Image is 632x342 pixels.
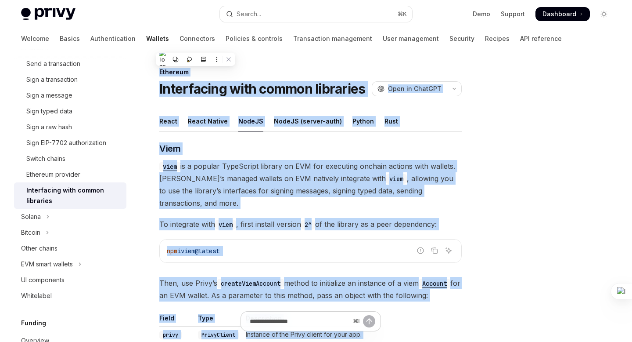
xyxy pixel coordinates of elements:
[26,122,72,132] div: Sign a raw hash
[352,111,374,131] div: Python
[535,7,590,21] a: Dashboard
[429,245,440,256] button: Copy the contents from the code block
[419,279,450,288] code: Account
[26,58,80,69] div: Send a transaction
[237,9,261,19] div: Search...
[386,174,407,184] code: viem
[14,72,126,87] a: Sign a transaction
[90,28,136,49] a: Authentication
[419,279,450,287] a: Account
[21,291,52,301] div: Whitelabel
[21,211,41,222] div: Solana
[26,185,121,206] div: Interfacing with common libraries
[188,111,228,131] div: React Native
[14,225,126,240] button: Toggle Bitcoin section
[21,259,73,269] div: EVM smart wallets
[159,81,365,97] h1: Interfacing with common libraries
[146,28,169,49] a: Wallets
[215,220,236,229] code: viem
[159,160,462,209] span: is a popular TypeScript library on EVM for executing onchain actions with wallets. [PERSON_NAME]’...
[226,28,283,49] a: Policies & controls
[60,28,80,49] a: Basics
[520,28,562,49] a: API reference
[14,272,126,288] a: UI components
[180,28,215,49] a: Connectors
[542,10,576,18] span: Dashboard
[14,256,126,272] button: Toggle EVM smart wallets section
[14,87,126,103] a: Sign a message
[398,11,407,18] span: ⌘ K
[443,245,454,256] button: Ask AI
[159,277,462,302] span: Then, use Privy’s method to initialize an instance of a viem for an EVM wallet. As a parameter to...
[372,81,447,96] button: Open in ChatGPT
[217,279,284,288] code: createViemAccount
[159,162,180,171] code: viem
[14,119,126,135] a: Sign a raw hash
[485,28,510,49] a: Recipes
[167,247,177,255] span: npm
[26,106,72,116] div: Sign typed data
[21,8,75,20] img: light logo
[159,162,180,171] a: viem
[250,312,349,331] input: Ask a question...
[159,68,462,76] div: Ethereum
[274,111,342,131] div: NodeJS (server-auth)
[220,6,412,22] button: Open search
[238,111,263,131] div: NodeJS
[14,182,126,209] a: Interfacing with common libraries
[26,153,65,164] div: Switch chains
[449,28,474,49] a: Security
[14,135,126,151] a: Sign EIP-7702 authorization
[14,240,126,256] a: Other chains
[181,247,219,255] span: viem@latest
[388,84,442,93] span: Open in ChatGPT
[415,245,426,256] button: Report incorrect code
[14,209,126,225] button: Toggle Solana section
[177,247,181,255] span: i
[26,74,78,85] div: Sign a transaction
[21,275,65,285] div: UI components
[21,227,40,238] div: Bitcoin
[26,169,80,180] div: Ethereum provider
[384,111,398,131] div: Rust
[14,56,126,72] a: Send a transaction
[14,151,126,167] a: Switch chains
[26,90,72,101] div: Sign a message
[159,111,177,131] div: React
[21,243,57,254] div: Other chains
[363,315,375,327] button: Send message
[383,28,439,49] a: User management
[26,138,106,148] div: Sign EIP-7702 authorization
[473,10,490,18] a: Demo
[293,28,372,49] a: Transaction management
[159,142,180,155] span: Viem
[159,218,462,230] span: To integrate with , first install version of the library as a peer dependency:
[597,7,611,21] button: Toggle dark mode
[21,28,49,49] a: Welcome
[301,220,315,229] code: 2^
[14,103,126,119] a: Sign typed data
[501,10,525,18] a: Support
[14,288,126,304] a: Whitelabel
[21,318,46,328] h5: Funding
[14,167,126,182] a: Ethereum provider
